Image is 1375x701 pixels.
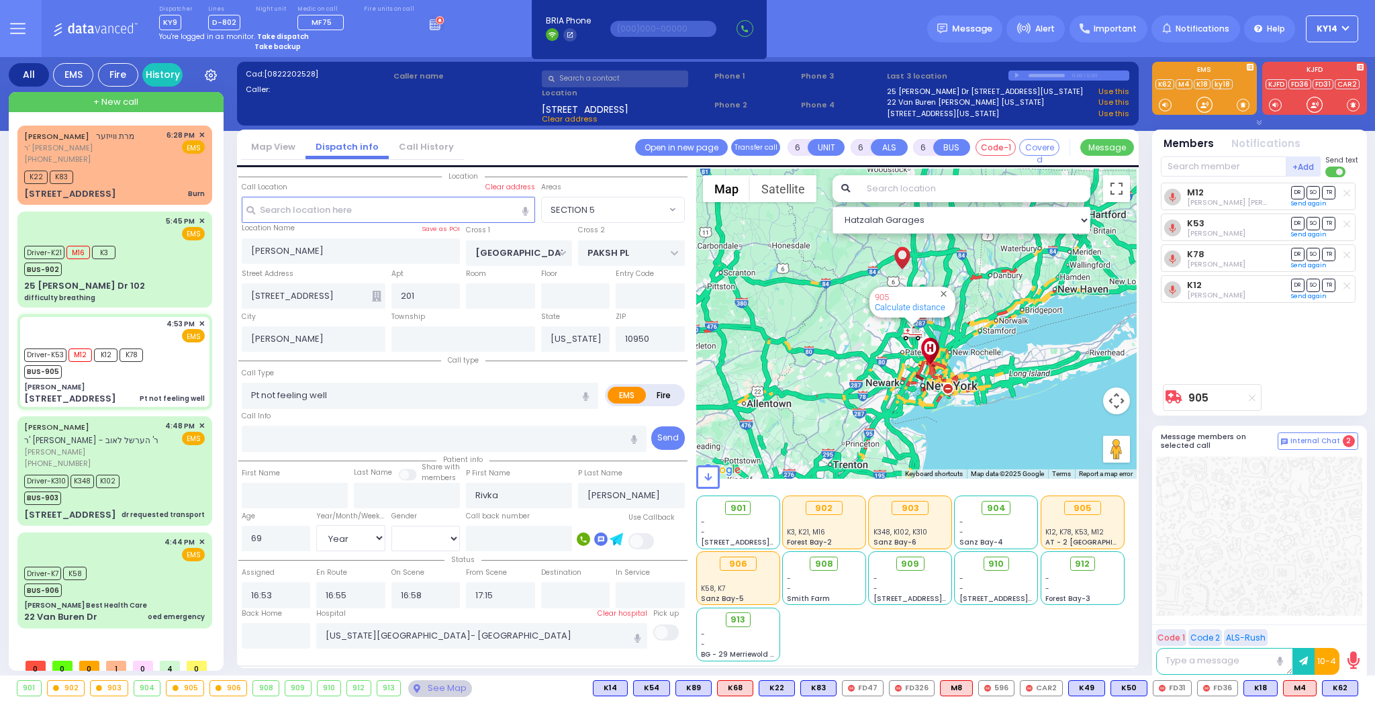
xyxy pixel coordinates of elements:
span: Other building occupants [372,291,381,301]
span: SECTION 5 [551,203,595,217]
button: Toggle fullscreen view [1103,175,1130,202]
img: red-radio-icon.svg [1159,685,1166,692]
button: Message [1080,139,1134,156]
label: In Service [616,567,650,578]
span: K348 [70,475,94,488]
label: Fire [645,387,683,404]
label: Age [242,511,255,522]
span: Driver-K53 [24,348,66,362]
h5: Message members on selected call [1161,432,1278,450]
button: UNIT [808,139,845,156]
label: Back Home [242,608,282,619]
span: Status [444,555,481,565]
span: K58 [63,567,87,580]
label: Street Address [242,269,293,279]
a: K78 [1187,249,1204,259]
span: M16 [66,246,90,259]
div: BLS [593,680,628,696]
span: Location [442,171,485,181]
span: [PERSON_NAME] [24,447,160,458]
div: ALS KJ [940,680,973,696]
div: All [9,63,49,87]
label: EMS [1152,66,1257,76]
div: 905 [1064,501,1101,516]
span: 5:45 PM [166,216,195,226]
div: BLS [1322,680,1358,696]
label: Dispatcher [159,5,193,13]
button: BUS [933,139,970,156]
a: 22 Van Buren [PERSON_NAME] [US_STATE] [887,97,1044,108]
span: Message [952,22,992,36]
label: Destination [541,567,581,578]
span: SO [1307,248,1320,261]
span: 901 [730,502,746,515]
label: City [242,312,256,322]
span: BUS-903 [24,492,61,505]
span: BUS-902 [24,263,62,276]
span: SECTION 5 [542,197,666,222]
span: 4 [160,661,180,671]
span: ר' [PERSON_NAME] [24,142,134,154]
span: BUS-905 [24,365,62,379]
span: TR [1322,279,1335,291]
a: Send again [1291,199,1327,207]
div: ALS [717,680,753,696]
button: Code 1 [1156,629,1186,646]
span: ר' [PERSON_NAME] - ר' הערשל לאוב [24,434,158,446]
div: New York Presbyterian Hospital- Columbia Campus [918,338,942,365]
div: Burn [188,189,205,199]
div: 909 [285,681,311,696]
span: Phone 1 [714,71,796,82]
a: Call History [389,140,464,153]
a: Send again [1291,292,1327,300]
label: P Last Name [578,468,622,479]
div: Year/Month/Week/Day [316,511,385,522]
img: red-radio-icon.svg [895,685,902,692]
span: - [701,629,705,639]
a: 905 [1188,393,1208,403]
label: Gender [391,511,417,522]
div: dr requested transport [122,510,205,520]
strong: Take dispatch [257,32,309,42]
span: Phone 2 [714,99,796,111]
span: EMS [182,548,205,561]
span: 910 [988,557,1004,571]
input: Search hospital [316,623,647,649]
span: K348, K102, K310 [873,527,927,537]
a: M4 [1176,79,1192,89]
span: 904 [987,502,1006,515]
label: Medic on call [297,5,348,13]
a: K12 [1187,280,1202,290]
span: SO [1307,186,1320,199]
button: Show satellite imagery [750,175,816,202]
span: Driver-K7 [24,567,61,580]
label: Township [391,312,425,322]
span: 4:48 PM [165,421,195,431]
img: message.svg [937,24,947,34]
div: 905 [902,325,922,342]
span: Driver-K310 [24,475,68,488]
span: EMS [182,329,205,342]
span: SO [1307,279,1320,291]
img: comment-alt.png [1281,438,1288,445]
a: Send again [1291,261,1327,269]
label: Floor [541,269,557,279]
div: 901 [17,681,41,696]
a: KJFD [1266,79,1287,89]
span: Bernard Babad [1187,290,1245,300]
label: KJFD [1262,66,1367,76]
span: K3, K21, M16 [787,527,825,537]
label: Location Name [242,223,295,234]
div: [STREET_ADDRESS] [24,508,116,522]
div: BLS [633,680,670,696]
button: ALS-Rush [1224,629,1268,646]
span: Phone 4 [801,99,883,111]
span: 4:44 PM [164,537,195,547]
button: Transfer call [731,139,780,156]
span: Alert [1035,23,1055,35]
span: 6:28 PM [167,130,195,140]
label: Cad: [246,68,389,80]
span: - [1045,573,1049,583]
button: Drag Pegman onto the map to open Street View [1103,436,1130,463]
div: [STREET_ADDRESS] [24,187,116,201]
